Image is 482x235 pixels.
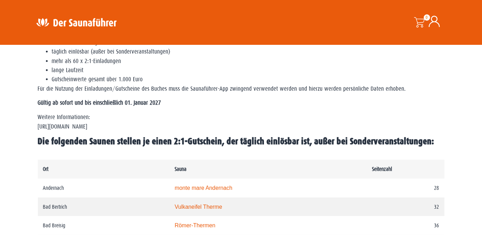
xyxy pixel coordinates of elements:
[38,113,444,131] p: Weitere Informationen: [URL][DOMAIN_NAME]
[367,216,444,235] td: 36
[367,179,444,198] td: 28
[175,204,222,210] a: Vulkaneifel Therme
[175,222,215,228] a: Römer-Thermen
[367,198,444,216] td: 32
[175,185,232,191] a: monte mare Andernach
[38,179,170,198] td: Andernach
[38,136,434,146] span: Die folgenden Saunen stellen je einen 2:1-Gutschein, der täglich einlösbar ist, außer bei Sonderv...
[52,75,444,84] li: Gutscheinwerte gesamt über 1.000 Euro
[424,14,430,21] span: 0
[52,57,444,66] li: mehr als 60 x 2:1-Einladungen
[43,166,49,172] strong: Ort
[175,166,186,172] strong: Sauna
[38,84,444,94] p: Für die Nutzung der Einladungen/Gutscheine des Buches muss die Saunaführer-App zwingend verwendet...
[38,99,161,106] strong: Gültig ab sofort und bis einschließlich 01. Januar 2027
[38,198,170,216] td: Bad Bertrich
[52,47,444,56] li: täglich einlösbar (außer bei Sonderveranstaltungen)
[52,66,444,75] li: lange Laufzeit
[38,216,170,235] td: Bad Breisig
[372,166,392,172] strong: Seitenzahl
